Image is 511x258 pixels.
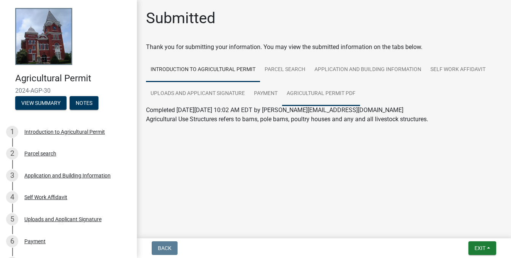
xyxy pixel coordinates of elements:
div: Parcel search [24,151,56,156]
h1: Submitted [146,9,216,27]
div: 5 [6,213,18,225]
button: Exit [468,241,496,255]
a: Uploads and Applicant Signature [146,82,249,106]
a: Application and Building Information [310,58,426,82]
span: Exit [474,245,486,251]
div: Thank you for submitting your information. You may view the submitted information on the tabs below. [146,43,502,52]
div: Payment [24,239,46,244]
span: 2024-AGP-30 [15,87,122,94]
wm-modal-confirm: Notes [70,100,98,106]
button: View Summary [15,96,67,110]
p: Agricultural Use Structures refers to barns, pole barns, poultry houses and any and all livestock... [146,115,502,124]
button: Notes [70,96,98,110]
a: Self Work Affidavit [426,58,490,82]
div: Introduction to Agricultural Permit [24,129,105,135]
span: Back [158,245,171,251]
span: Completed [DATE][DATE] 10:02 AM EDT by [PERSON_NAME][EMAIL_ADDRESS][DOMAIN_NAME] [146,106,403,114]
div: Uploads and Applicant Signature [24,217,102,222]
button: Back [152,241,178,255]
h4: Agricultural Permit [15,73,131,84]
div: 4 [6,191,18,203]
a: Agricultural Permit PDF [282,82,360,106]
div: 1 [6,126,18,138]
a: Payment [249,82,282,106]
div: 3 [6,169,18,182]
div: Self Work Affidavit [24,195,67,200]
div: 2 [6,147,18,160]
img: Talbot County, Georgia [15,8,72,65]
a: Parcel search [260,58,310,82]
div: Application and Building Information [24,173,111,178]
wm-modal-confirm: Summary [15,100,67,106]
a: Introduction to Agricultural Permit [146,58,260,82]
div: 6 [6,235,18,247]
